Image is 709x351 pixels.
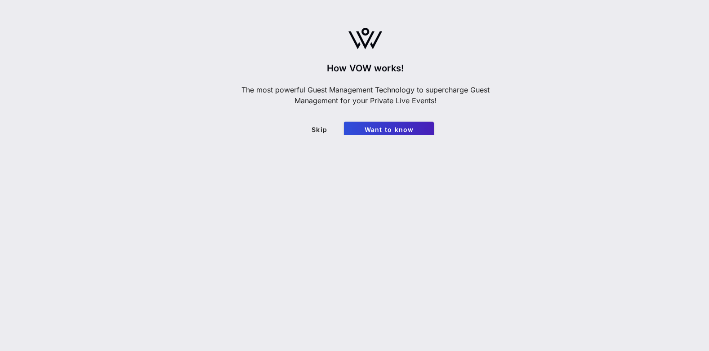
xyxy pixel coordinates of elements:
[231,59,500,77] p: How VOW works!
[344,122,434,138] button: Want to know
[351,126,427,133] span: Want to know
[304,126,334,133] span: Skip
[231,84,500,106] p: The most powerful Guest Management Technology to supercharge Guest Management for your Private Li...
[348,28,382,49] img: logo.svg
[297,122,342,138] a: Skip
